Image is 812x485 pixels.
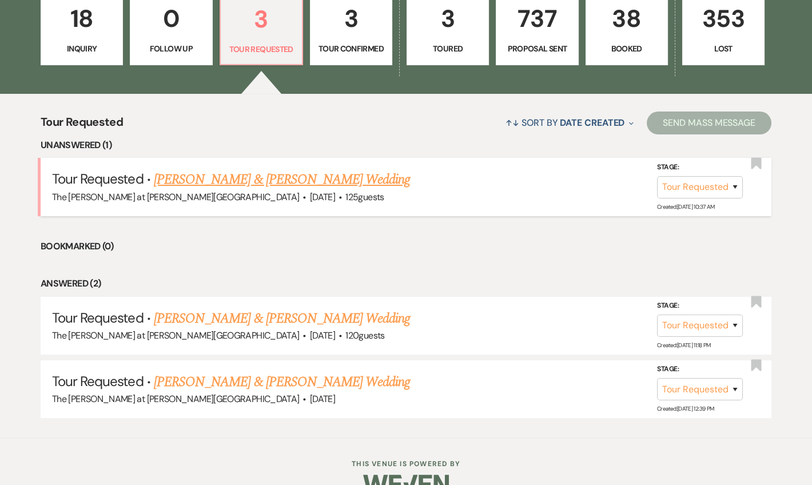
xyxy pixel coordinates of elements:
p: Follow Up [137,42,205,55]
span: Created: [DATE] 10:37 AM [657,202,714,210]
span: Tour Requested [52,372,144,390]
button: Send Mass Message [647,112,771,134]
span: The [PERSON_NAME] at [PERSON_NAME][GEOGRAPHIC_DATA] [52,191,299,203]
label: Stage: [657,161,743,174]
label: Stage: [657,300,743,312]
span: Tour Requested [41,113,123,138]
span: [DATE] [310,329,335,341]
span: The [PERSON_NAME] at [PERSON_NAME][GEOGRAPHIC_DATA] [52,393,299,405]
label: Stage: [657,363,743,376]
p: Lost [690,42,757,55]
button: Sort By Date Created [501,108,638,138]
p: Toured [414,42,481,55]
span: The [PERSON_NAME] at [PERSON_NAME][GEOGRAPHIC_DATA] [52,329,299,341]
span: Tour Requested [52,309,144,327]
span: Created: [DATE] 12:39 PM [657,405,714,412]
span: [DATE] [310,393,335,405]
span: Date Created [560,117,624,129]
p: Tour Confirmed [317,42,385,55]
li: Bookmarked (0) [41,239,771,254]
li: Answered (2) [41,276,771,291]
a: [PERSON_NAME] & [PERSON_NAME] Wedding [154,169,410,190]
a: [PERSON_NAME] & [PERSON_NAME] Wedding [154,372,410,392]
p: Inquiry [48,42,116,55]
span: 120 guests [345,329,384,341]
p: Proposal Sent [503,42,571,55]
a: [PERSON_NAME] & [PERSON_NAME] Wedding [154,308,410,329]
span: Tour Requested [52,170,144,188]
span: ↑↓ [505,117,519,129]
span: Created: [DATE] 11:18 PM [657,341,710,349]
p: Tour Requested [228,43,295,55]
li: Unanswered (1) [41,138,771,153]
p: Booked [593,42,660,55]
span: 125 guests [345,191,384,203]
span: [DATE] [310,191,335,203]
